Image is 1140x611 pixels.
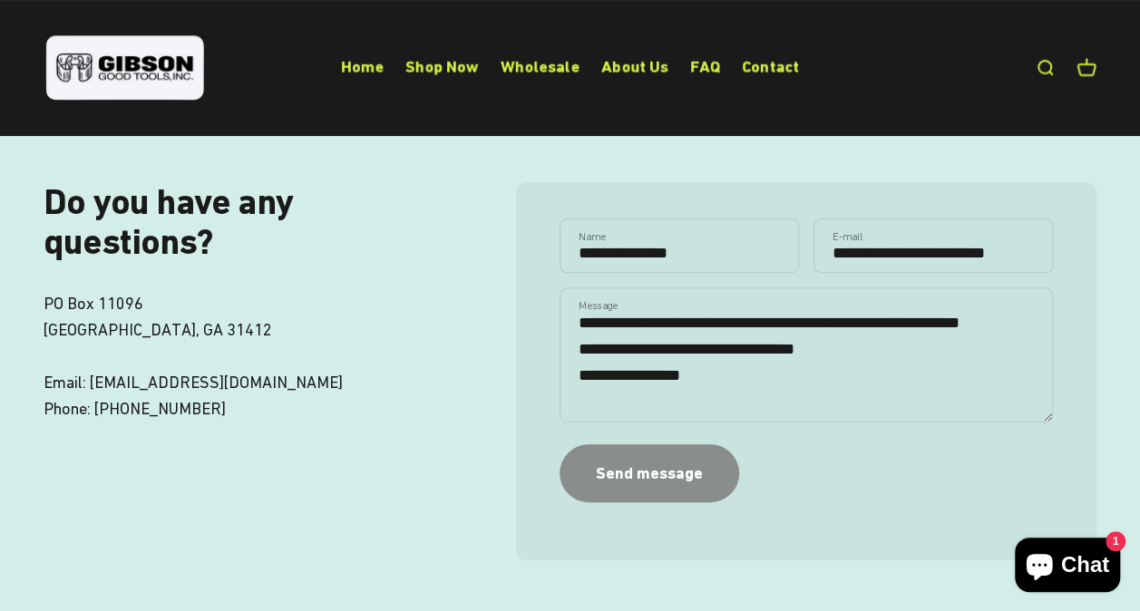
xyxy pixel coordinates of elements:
[596,461,703,487] div: Send message
[742,57,799,76] a: Contact
[601,57,668,76] a: About Us
[405,57,479,76] a: Shop Now
[44,182,458,262] h2: Do you have any questions?
[341,57,384,76] a: Home
[501,57,580,76] a: Wholesale
[560,444,739,501] button: Send message
[690,57,720,76] a: FAQ
[44,291,458,422] p: PO Box 11096 [GEOGRAPHIC_DATA], GA 31412 Email: [EMAIL_ADDRESS][DOMAIN_NAME] Phone: [PHONE_NUMBER]
[1009,538,1125,596] inbox-online-store-chat: Shopify online store chat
